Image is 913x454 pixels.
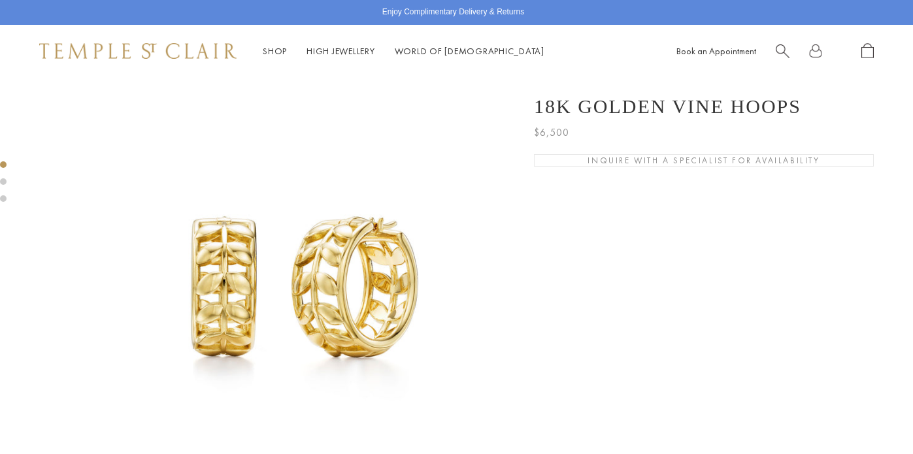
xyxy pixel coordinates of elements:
[534,154,874,167] button: Inquire With A Specialist for Availability
[534,124,569,141] span: $6,500
[263,43,544,59] nav: Main navigation
[676,45,756,57] a: Book an Appointment
[39,43,237,59] img: Temple St. Clair
[534,95,801,118] h1: 18K Golden Vine Hoops
[861,43,874,59] a: Open Shopping Bag
[307,45,375,57] a: High JewelleryHigh Jewellery
[263,45,287,57] a: ShopShop
[776,43,789,59] a: Search
[395,45,544,57] a: World of [DEMOGRAPHIC_DATA]World of [DEMOGRAPHIC_DATA]
[588,155,820,166] span: Inquire With A Specialist for Availability
[382,6,524,19] p: Enjoy Complimentary Delivery & Returns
